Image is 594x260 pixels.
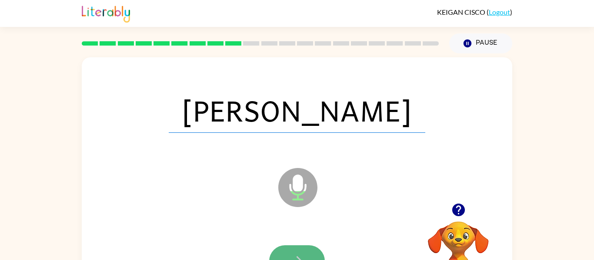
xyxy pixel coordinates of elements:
[82,3,130,23] img: Literably
[437,8,487,16] span: KEIGAN CISCO
[437,8,512,16] div: ( )
[169,88,425,133] span: [PERSON_NAME]
[449,33,512,53] button: Pause
[489,8,510,16] a: Logout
